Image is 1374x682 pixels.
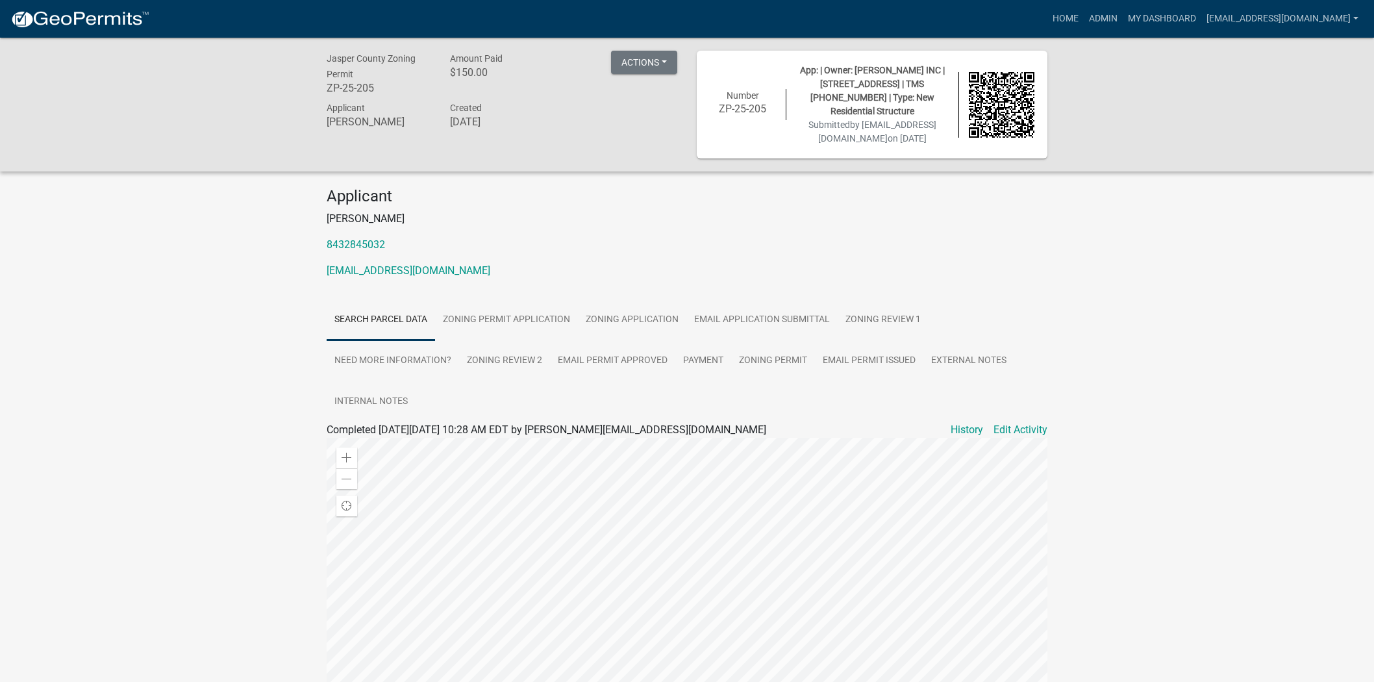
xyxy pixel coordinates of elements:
[951,422,983,438] a: History
[327,53,416,79] span: Jasper County Zoning Permit
[336,468,357,489] div: Zoom out
[1123,6,1201,31] a: My Dashboard
[923,340,1014,382] a: External Notes
[808,120,936,144] span: Submitted on [DATE]
[1084,6,1123,31] a: Admin
[450,103,482,113] span: Created
[327,340,459,382] a: Need More Information?
[327,116,431,128] h6: [PERSON_NAME]
[459,340,550,382] a: Zoning Review 2
[727,90,759,101] span: Number
[327,238,385,251] a: 8432845032
[993,422,1047,438] a: Edit Activity
[710,103,776,115] h6: ZP-25-205
[969,72,1035,138] img: QR code
[327,187,1047,206] h4: Applicant
[450,66,554,79] h6: $150.00
[327,211,1047,227] p: [PERSON_NAME]
[450,53,503,64] span: Amount Paid
[800,65,945,116] span: App: | Owner: [PERSON_NAME] INC | [STREET_ADDRESS] | TMS [PHONE_NUMBER] | Type: New Residential S...
[327,381,416,423] a: Internal Notes
[550,340,675,382] a: Email Permit Approved
[611,51,677,74] button: Actions
[327,103,365,113] span: Applicant
[327,299,435,341] a: Search Parcel Data
[675,340,731,382] a: Payment
[578,299,686,341] a: Zoning Application
[336,496,357,516] div: Find my location
[731,340,815,382] a: Zoning Permit
[686,299,838,341] a: Email Application Submittal
[336,448,357,468] div: Zoom in
[818,120,936,144] span: by [EMAIL_ADDRESS][DOMAIN_NAME]
[838,299,929,341] a: Zoning Review 1
[327,264,490,277] a: [EMAIL_ADDRESS][DOMAIN_NAME]
[815,340,923,382] a: Email Permit Issued
[327,423,766,436] span: Completed [DATE][DATE] 10:28 AM EDT by [PERSON_NAME][EMAIL_ADDRESS][DOMAIN_NAME]
[450,116,554,128] h6: [DATE]
[1201,6,1364,31] a: [EMAIL_ADDRESS][DOMAIN_NAME]
[435,299,578,341] a: Zoning Permit Application
[1047,6,1084,31] a: Home
[327,82,431,94] h6: ZP-25-205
